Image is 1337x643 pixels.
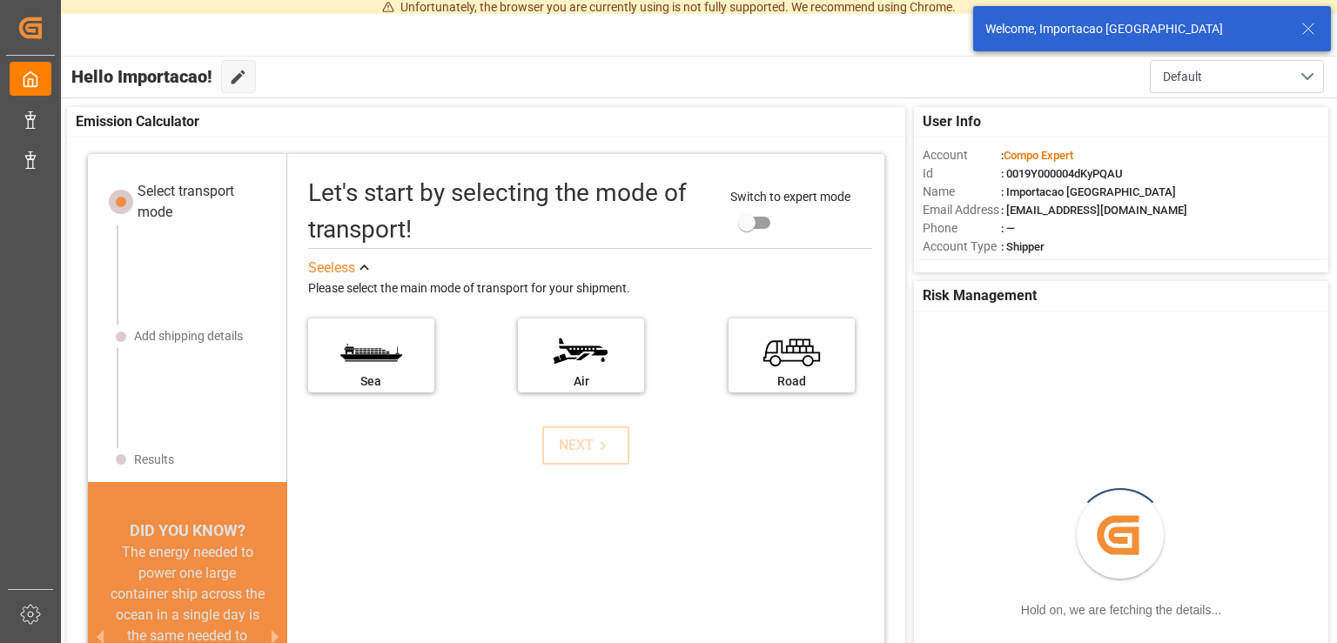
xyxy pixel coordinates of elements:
[730,190,850,204] span: Switch to expert mode
[1001,167,1123,180] span: : 0019Y000004dKyPQAU
[559,435,612,456] div: NEXT
[308,175,714,248] div: Let's start by selecting the mode of transport!
[1001,185,1176,198] span: : Importacao [GEOGRAPHIC_DATA]
[317,372,426,391] div: Sea
[134,327,243,345] div: Add shipping details
[1001,222,1015,235] span: : —
[138,181,272,223] div: Select transport mode
[923,219,1001,238] span: Phone
[76,111,199,132] span: Emission Calculator
[923,146,1001,164] span: Account
[985,20,1285,38] div: Welcome, Importacao [GEOGRAPHIC_DATA]
[1150,60,1324,93] button: open menu
[1021,601,1221,620] div: Hold on, we are fetching the details...
[923,285,1037,306] span: Risk Management
[134,451,174,469] div: Results
[1163,68,1202,86] span: Default
[1001,149,1073,162] span: :
[923,164,1001,183] span: Id
[527,372,635,391] div: Air
[923,183,1001,201] span: Name
[308,278,872,299] div: Please select the main mode of transport for your shipment.
[542,426,629,465] button: NEXT
[1004,149,1073,162] span: Compo Expert
[1001,204,1187,217] span: : [EMAIL_ADDRESS][DOMAIN_NAME]
[737,372,846,391] div: Road
[308,258,355,278] div: See less
[923,238,1001,256] span: Account Type
[923,201,1001,219] span: Email Address
[1001,240,1045,253] span: : Shipper
[88,519,287,542] div: DID YOU KNOW?
[71,60,212,93] span: Hello Importacao!
[923,111,981,132] span: User Info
